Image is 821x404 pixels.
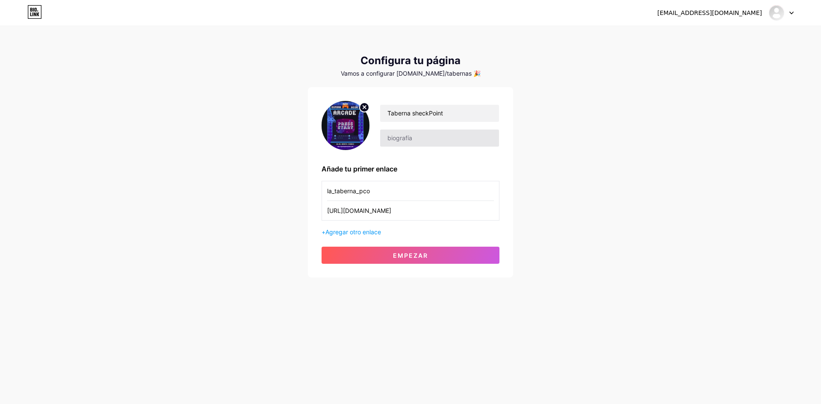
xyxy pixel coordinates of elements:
[322,101,369,150] img: profile pic
[360,54,461,67] font: Configura tu página
[327,201,494,220] input: URL (https://instagram.com/tunombre)
[768,5,785,21] img: Taberna Sheck Point
[325,228,381,236] font: Agregar otro enlace
[322,247,499,264] button: Empezar
[393,252,428,259] font: Empezar
[341,70,481,77] font: Vamos a configurar [DOMAIN_NAME]/tabernas 🎉
[380,130,499,147] input: biografía
[322,165,397,173] font: Añade tu primer enlace
[657,9,762,16] font: [EMAIL_ADDRESS][DOMAIN_NAME]
[327,181,494,201] input: Nombre del enlace (Mi Instagram)
[322,228,325,236] font: +
[380,105,499,122] input: Su nombre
